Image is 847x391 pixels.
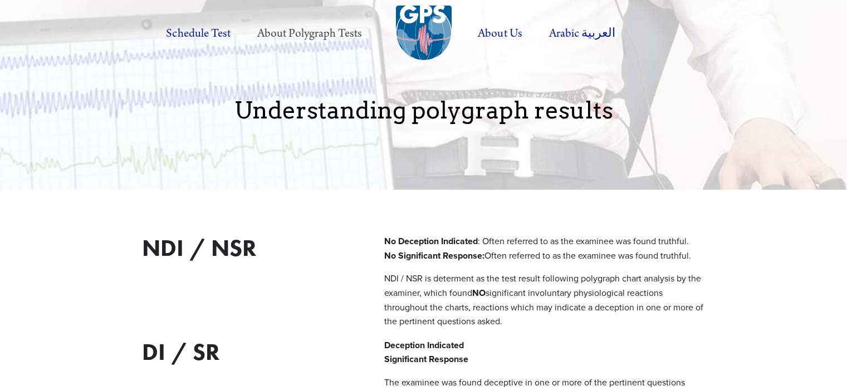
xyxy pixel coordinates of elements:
[245,18,374,49] label: About Polygraph Tests
[384,271,705,328] p: NDI / NSR is determent as the test result following polygraph chart analysis by the examiner, whi...
[396,6,452,61] img: Global Polygraph & Security
[154,18,242,49] a: Schedule Test
[537,18,628,49] label: Arabic العربية
[142,338,366,366] h2: DI / SR
[466,18,534,49] label: About Us
[384,235,478,248] strong: No Deception Indicated
[384,249,484,262] strong: No Significant Response:
[142,97,706,123] p: Understanding polygraph results
[384,339,468,366] strong: Deception Indicated Significant Response
[472,286,486,299] strong: NO
[384,234,705,263] p: : Often referred to as the examinee was found truthful. Often referred to as the examinee was fou...
[142,234,366,262] h2: NDI / NSR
